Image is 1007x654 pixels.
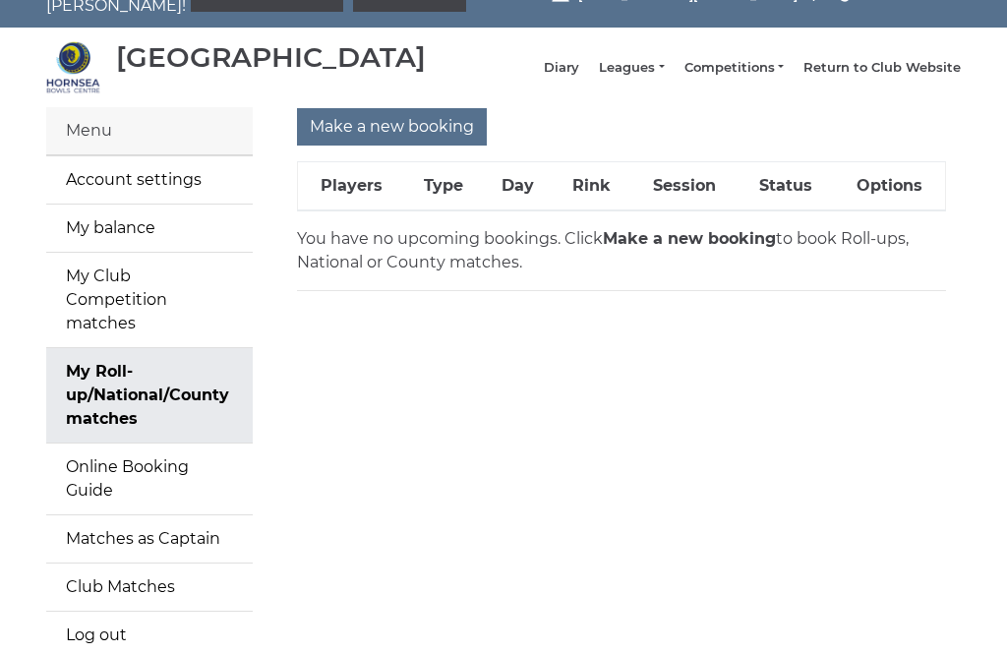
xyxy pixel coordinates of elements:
th: Type [405,162,484,211]
th: Rink [553,162,629,211]
img: Hornsea Bowls Centre [46,40,100,94]
input: Make a new booking [297,108,487,146]
p: You have no upcoming bookings. Click to book Roll-ups, National or County matches. [297,227,946,274]
th: Options [833,162,945,211]
a: My Roll-up/National/County matches [46,348,253,443]
th: Status [738,162,833,211]
strong: Make a new booking [603,229,776,248]
th: Session [630,162,739,211]
a: Leagues [599,59,664,77]
a: Diary [544,59,579,77]
a: Return to Club Website [803,59,961,77]
div: Menu [46,107,253,155]
a: Account settings [46,156,253,204]
a: Club Matches [46,564,253,611]
div: [GEOGRAPHIC_DATA] [116,42,426,73]
a: My Club Competition matches [46,253,253,347]
a: My balance [46,205,253,252]
th: Day [483,162,553,211]
th: Players [298,162,405,211]
a: Online Booking Guide [46,444,253,514]
a: Matches as Captain [46,515,253,563]
a: Competitions [684,59,784,77]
